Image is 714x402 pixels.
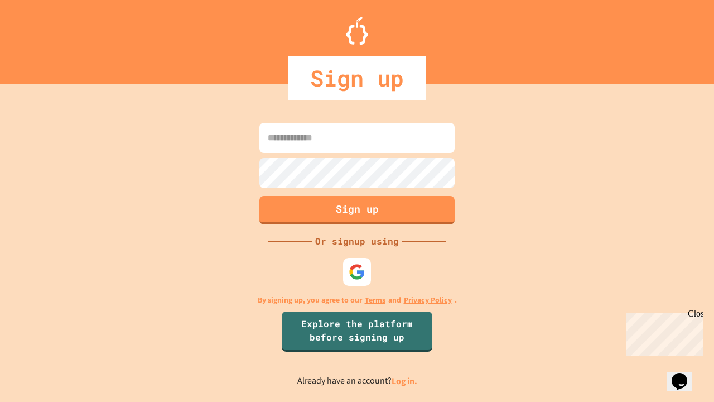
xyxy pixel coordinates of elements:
[4,4,77,71] div: Chat with us now!Close
[365,294,385,306] a: Terms
[312,234,402,248] div: Or signup using
[392,375,417,387] a: Log in.
[288,56,426,100] div: Sign up
[621,309,703,356] iframe: chat widget
[297,374,417,388] p: Already have an account?
[282,312,432,352] a: Explore the platform before signing up
[349,264,365,280] img: google-icon.svg
[346,17,368,45] img: Logo.svg
[258,294,457,306] p: By signing up, you agree to our and .
[404,294,452,306] a: Privacy Policy
[667,357,703,391] iframe: chat widget
[259,196,455,224] button: Sign up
